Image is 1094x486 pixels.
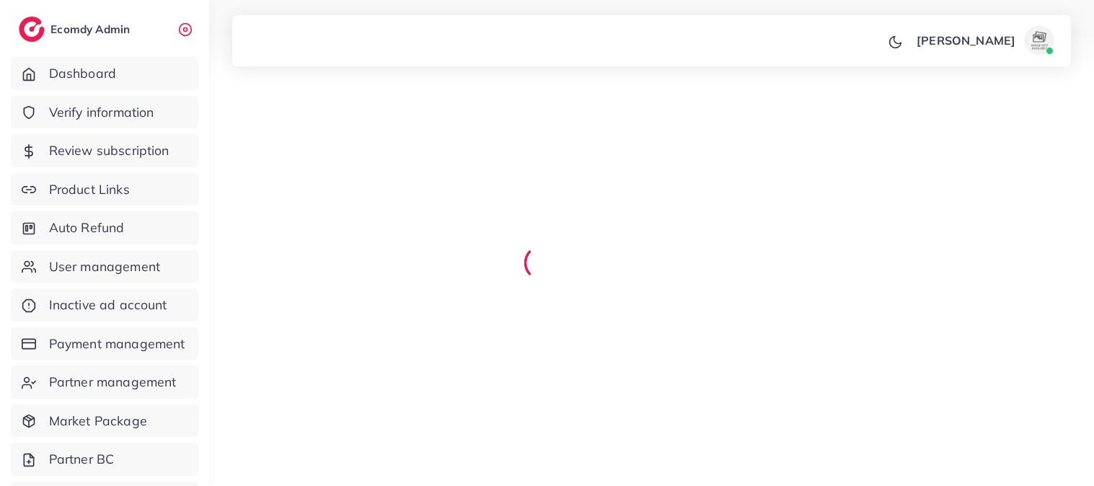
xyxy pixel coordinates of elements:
a: Inactive ad account [11,288,198,322]
span: Payment management [49,335,185,353]
span: Partner BC [49,450,115,469]
p: [PERSON_NAME] [917,32,1015,49]
a: Product Links [11,173,198,206]
a: Review subscription [11,134,198,167]
img: logo [19,17,45,42]
a: Market Package [11,405,198,438]
h2: Ecomdy Admin [50,22,133,36]
a: Partner management [11,366,198,399]
a: Payment management [11,327,198,361]
span: Inactive ad account [49,296,167,314]
img: avatar [1025,26,1054,55]
a: Dashboard [11,57,198,90]
a: logoEcomdy Admin [19,17,133,42]
span: Product Links [49,180,130,199]
span: Market Package [49,412,147,430]
span: Auto Refund [49,218,125,237]
span: Dashboard [49,64,116,83]
a: [PERSON_NAME]avatar [909,26,1059,55]
a: Verify information [11,96,198,129]
a: User management [11,250,198,283]
a: Partner BC [11,443,198,476]
span: Partner management [49,373,177,392]
span: Verify information [49,103,154,122]
span: Review subscription [49,141,169,160]
a: Auto Refund [11,211,198,244]
span: User management [49,257,160,276]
